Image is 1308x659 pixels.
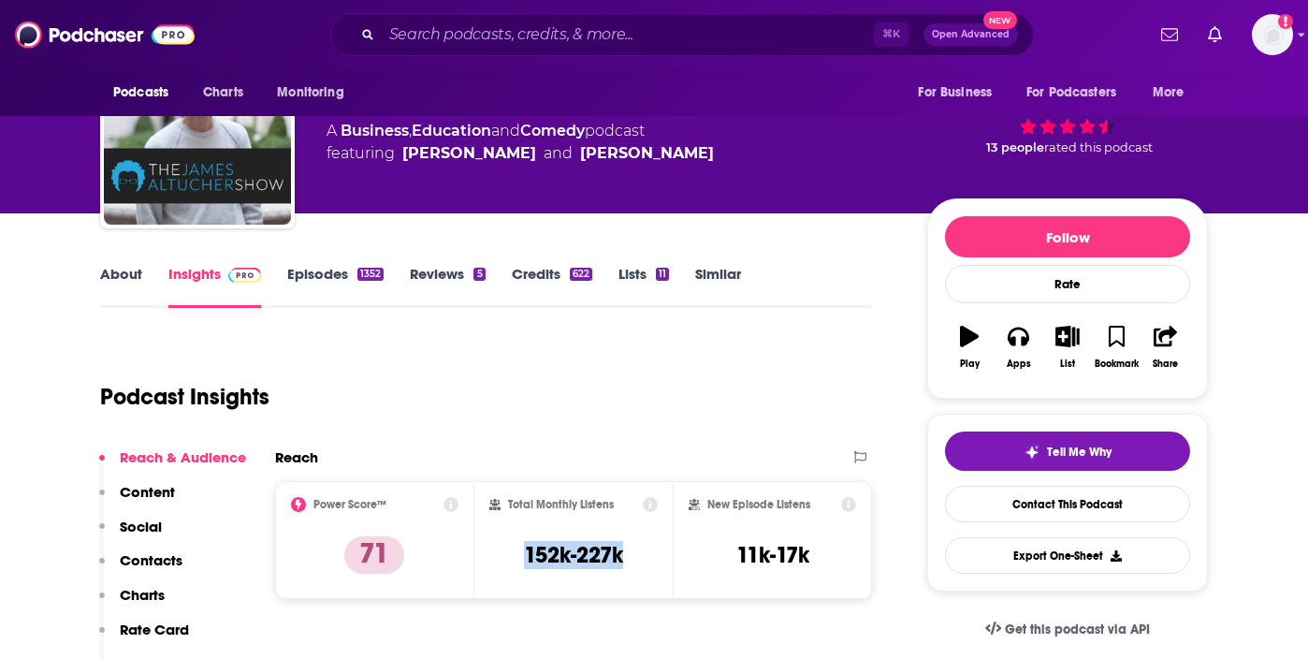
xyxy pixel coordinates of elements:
[1252,14,1293,55] img: User Profile
[104,37,291,225] img: The James Altucher Show
[99,483,175,518] button: Content
[945,432,1190,471] button: tell me why sparkleTell Me Why
[1060,359,1075,370] div: List
[382,20,874,50] input: Search podcasts, credits, & more...
[520,122,585,139] a: Comedy
[1092,314,1141,381] button: Bookmark
[313,498,386,511] h2: Power Score™
[945,486,1190,522] a: Contact This Podcast
[986,140,1044,154] span: 13 people
[168,265,261,308] a: InsightsPodchaser Pro
[1252,14,1293,55] span: Logged in as alignPR
[99,621,189,655] button: Rate Card
[100,383,269,411] h1: Podcast Insights
[945,314,994,381] button: Play
[905,75,1015,110] button: open menu
[100,75,193,110] button: open menu
[1200,19,1229,51] a: Show notifications dropdown
[874,22,908,47] span: ⌘ K
[1278,14,1293,29] svg: Add a profile image
[275,448,318,466] h2: Reach
[99,586,165,621] button: Charts
[970,607,1165,652] a: Get this podcast via API
[1026,80,1116,106] span: For Podcasters
[15,17,195,52] img: Podchaser - Follow, Share and Rate Podcasts
[960,359,980,370] div: Play
[695,265,741,308] a: Similar
[99,518,162,552] button: Social
[341,122,409,139] a: Business
[1153,359,1178,370] div: Share
[409,122,412,139] span: ,
[113,80,168,106] span: Podcasts
[120,483,175,501] p: Content
[1153,80,1184,106] span: More
[1154,19,1185,51] a: Show notifications dropdown
[544,142,573,165] span: and
[945,216,1190,257] button: Follow
[191,75,254,110] a: Charts
[983,11,1017,29] span: New
[918,80,992,106] span: For Business
[410,265,485,308] a: Reviews5
[570,268,592,281] div: 622
[932,30,1010,39] span: Open Advanced
[1007,359,1031,370] div: Apps
[287,265,384,308] a: Episodes1352
[1044,140,1153,154] span: rated this podcast
[203,80,243,106] span: Charts
[707,498,810,511] h2: New Episode Listens
[228,268,261,283] img: Podchaser Pro
[923,23,1018,46] button: Open AdvancedNew
[120,551,182,569] p: Contacts
[1043,314,1092,381] button: List
[1252,14,1293,55] button: Show profile menu
[656,268,669,281] div: 11
[1140,75,1208,110] button: open menu
[277,80,343,106] span: Monitoring
[994,314,1042,381] button: Apps
[1014,75,1143,110] button: open menu
[100,265,142,308] a: About
[524,541,623,569] h3: 152k-227k
[736,541,809,569] h3: 11k-17k
[402,142,536,165] div: [PERSON_NAME]
[327,142,714,165] span: featuring
[120,518,162,535] p: Social
[508,498,614,511] h2: Total Monthly Listens
[99,551,182,586] button: Contacts
[99,448,246,483] button: Reach & Audience
[512,265,592,308] a: Credits622
[330,13,1034,56] div: Search podcasts, credits, & more...
[120,621,189,638] p: Rate Card
[1005,622,1150,637] span: Get this podcast via API
[264,75,368,110] button: open menu
[1095,359,1139,370] div: Bookmark
[120,448,246,466] p: Reach & Audience
[473,268,485,281] div: 5
[945,537,1190,574] button: Export One-Sheet
[327,120,714,165] div: A podcast
[491,122,520,139] span: and
[357,268,384,281] div: 1352
[1025,445,1039,460] img: tell me why sparkle
[580,142,714,165] div: [PERSON_NAME]
[120,586,165,604] p: Charts
[945,265,1190,303] div: Rate
[1047,445,1112,460] span: Tell Me Why
[412,122,491,139] a: Education
[1141,314,1190,381] button: Share
[344,536,404,574] p: 71
[618,265,669,308] a: Lists11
